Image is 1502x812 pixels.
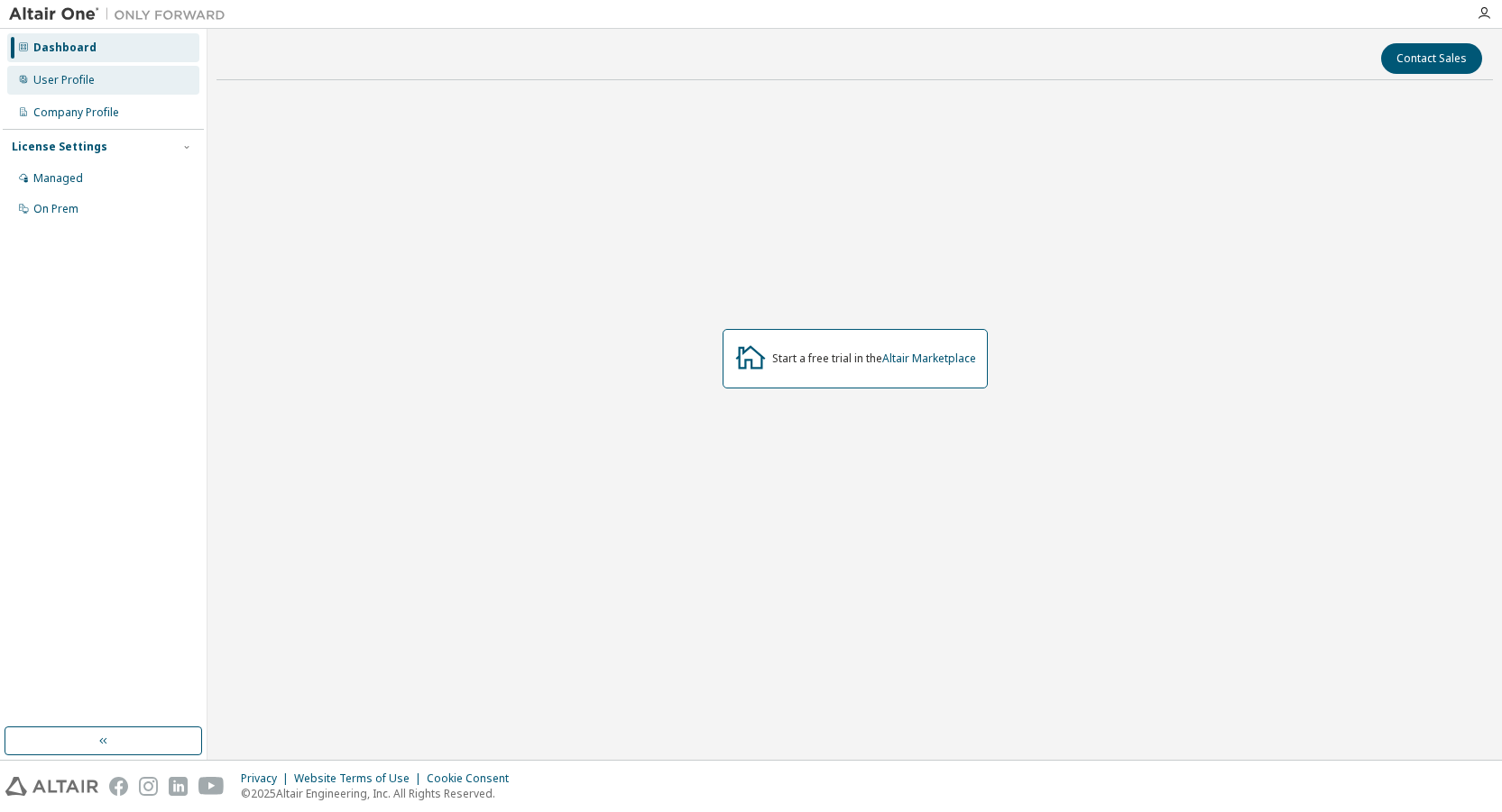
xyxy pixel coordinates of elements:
[33,171,83,186] div: Managed
[772,351,976,366] div: Start a free trial in the
[33,202,78,216] div: On Prem
[241,771,294,786] div: Privacy
[427,771,520,786] div: Cookie Consent
[198,777,225,796] img: youtube.svg
[1381,43,1482,74] button: Contact Sales
[109,777,128,796] img: facebook.svg
[294,771,427,786] div: Website Terms of Use
[33,105,119,120] div: Company Profile
[882,351,976,366] a: Altair Marketplace
[139,777,158,796] img: instagram.svg
[12,140,107,154] div: License Settings
[5,777,98,796] img: altair_logo.svg
[9,5,235,23] img: Altair One
[33,41,97,55] div: Dashboard
[241,786,520,801] p: © 2025 Altair Engineering, Inc. All Rights Reserved.
[33,73,95,87] div: User Profile
[169,777,188,796] img: linkedin.svg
